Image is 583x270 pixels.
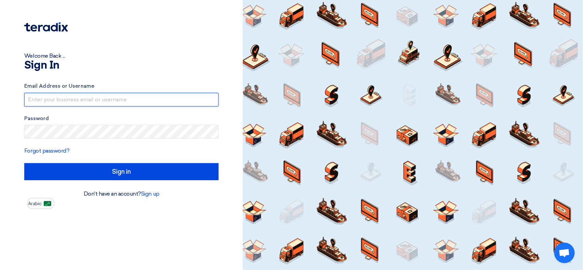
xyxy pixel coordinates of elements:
[24,115,49,122] font: Password
[44,201,51,206] img: ar-AR.png
[27,198,54,209] button: Arabic
[84,190,141,197] font: Don't have an account?
[28,201,42,207] font: Arabic
[24,60,59,71] font: Sign In
[24,147,69,154] a: Forgot password?
[554,243,575,263] div: Open chat
[24,53,65,59] font: Welcome Back ...
[141,190,159,197] a: Sign up
[24,83,94,89] font: Email Address or Username
[24,93,219,106] input: Enter your business email or username
[24,22,68,32] img: Teradix logo
[24,163,219,180] input: Sign in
